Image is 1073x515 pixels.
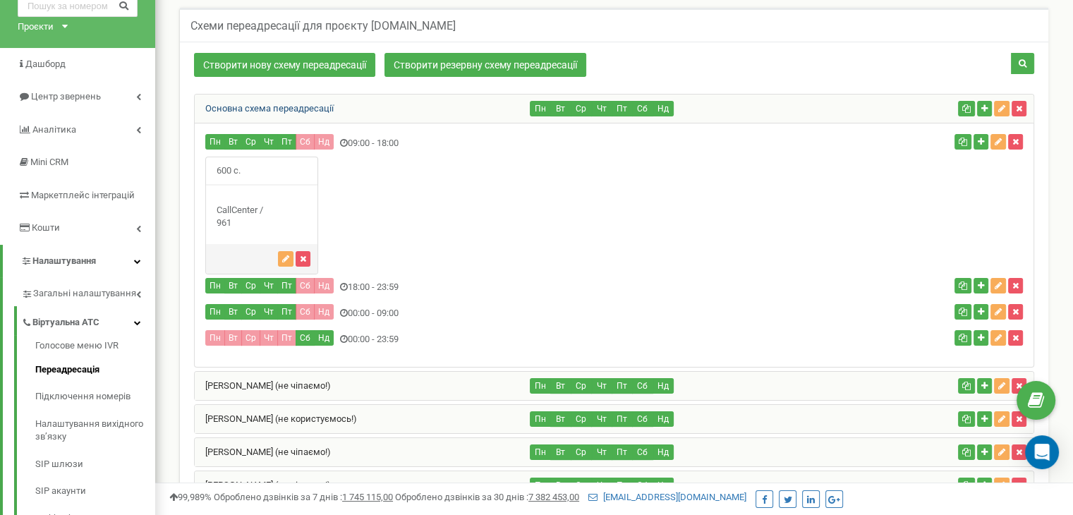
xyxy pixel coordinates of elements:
button: Ср [571,411,592,427]
button: Пн [205,278,225,293]
a: [PERSON_NAME] (не чіпаємо!) [195,380,331,391]
a: Створити резервну схему переадресації [384,53,586,77]
div: 00:00 - 23:59 [195,330,754,349]
div: Open Intercom Messenger [1025,435,1059,469]
span: Дашборд [25,59,66,69]
button: Ср [241,304,260,320]
u: 1 745 115,00 [342,492,393,502]
button: Пт [612,478,633,493]
button: Пт [277,134,296,150]
a: Голосове меню IVR [35,339,155,356]
a: Створити нову схему переадресації [194,53,375,77]
button: Нд [653,378,674,394]
button: Вт [550,478,571,493]
a: SIP шлюзи [35,451,155,478]
button: Вт [550,444,571,460]
button: Ср [571,444,592,460]
span: Оброблено дзвінків за 7 днів : [214,492,393,502]
button: Вт [550,411,571,427]
button: Сб [296,134,315,150]
button: Пн [530,444,551,460]
span: Налаштування [32,255,96,266]
button: Нд [314,330,334,346]
button: Сб [632,411,653,427]
button: Сб [296,278,315,293]
button: Нд [314,304,334,320]
button: Пн [530,478,551,493]
button: Чт [591,378,612,394]
a: [PERSON_NAME] (не чіпаємо!) [195,480,331,490]
button: Вт [550,378,571,394]
button: Сб [632,444,653,460]
button: Пн [205,304,225,320]
button: Чт [591,478,612,493]
button: Нд [314,278,334,293]
span: Mini CRM [30,157,68,167]
button: Пт [612,101,633,116]
button: Ср [241,134,260,150]
button: Чт [260,134,278,150]
div: 09:00 - 18:00 [195,134,754,153]
button: Ср [241,330,260,346]
button: Пт [277,278,296,293]
a: Віртуальна АТС [21,306,155,335]
button: Пт [612,411,633,427]
a: Основна схема переадресації [195,103,334,114]
a: [PERSON_NAME] (не чіпаємо!) [195,447,331,457]
a: Налаштування [3,245,155,278]
button: Вт [224,330,242,346]
button: Пт [612,444,633,460]
button: Вт [224,304,242,320]
button: Нд [314,134,334,150]
button: Сб [296,330,315,346]
h5: Схеми переадресації для проєкту [DOMAIN_NAME] [190,20,456,32]
span: Аналiтика [32,124,76,135]
span: Загальні налаштування [33,287,136,301]
a: [PERSON_NAME] (не користуємось!) [195,413,357,424]
button: Ср [571,378,592,394]
span: Маркетплейс інтеграцій [31,190,135,200]
button: Нд [653,411,674,427]
button: Пн [205,330,225,346]
a: [EMAIL_ADDRESS][DOMAIN_NAME] [588,492,746,502]
a: Налаштування вихідного зв’язку [35,411,155,451]
span: 600 с. [206,157,251,185]
button: Чт [591,411,612,427]
div: 00:00 - 09:00 [195,304,754,323]
button: Ср [241,278,260,293]
button: Сб [296,304,315,320]
button: Пт [612,378,633,394]
button: Чт [260,278,278,293]
button: Сб [632,378,653,394]
button: Чт [591,444,612,460]
button: Пн [530,378,551,394]
u: 7 382 453,00 [528,492,579,502]
button: Нд [653,444,674,460]
button: Чт [260,330,278,346]
button: Вт [224,134,242,150]
span: Оброблено дзвінків за 30 днів : [395,492,579,502]
div: 18:00 - 23:59 [195,278,754,297]
button: Пн [530,101,551,116]
span: 99,989% [169,492,212,502]
a: Загальні налаштування [21,277,155,306]
button: Пн [205,134,225,150]
div: Проєкти [18,20,54,34]
button: Пн [530,411,551,427]
button: Нд [653,478,674,493]
button: Чт [260,304,278,320]
a: Підключення номерів [35,383,155,411]
button: Чт [591,101,612,116]
button: Пт [277,330,296,346]
button: Сб [632,478,653,493]
div: CallCenter / 961 [206,204,317,230]
a: SIP акаунти [35,478,155,505]
button: Вт [550,101,571,116]
button: Пт [277,304,296,320]
button: Нд [653,101,674,116]
span: Віртуальна АТС [32,316,99,329]
button: Сб [632,101,653,116]
button: Ср [571,478,592,493]
button: Вт [224,278,242,293]
button: Ср [571,101,592,116]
